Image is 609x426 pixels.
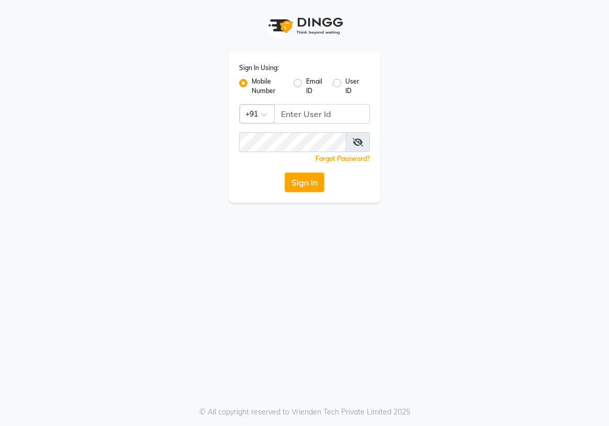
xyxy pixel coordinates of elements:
[285,172,324,192] button: Sign In
[345,77,362,96] label: User ID
[252,77,285,96] label: Mobile Number
[263,10,346,41] img: logo1.svg
[306,77,324,96] label: Email ID
[239,132,346,152] input: Username
[315,155,370,163] a: Forgot Password?
[239,63,279,73] label: Sign In Using:
[274,104,370,124] input: Username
